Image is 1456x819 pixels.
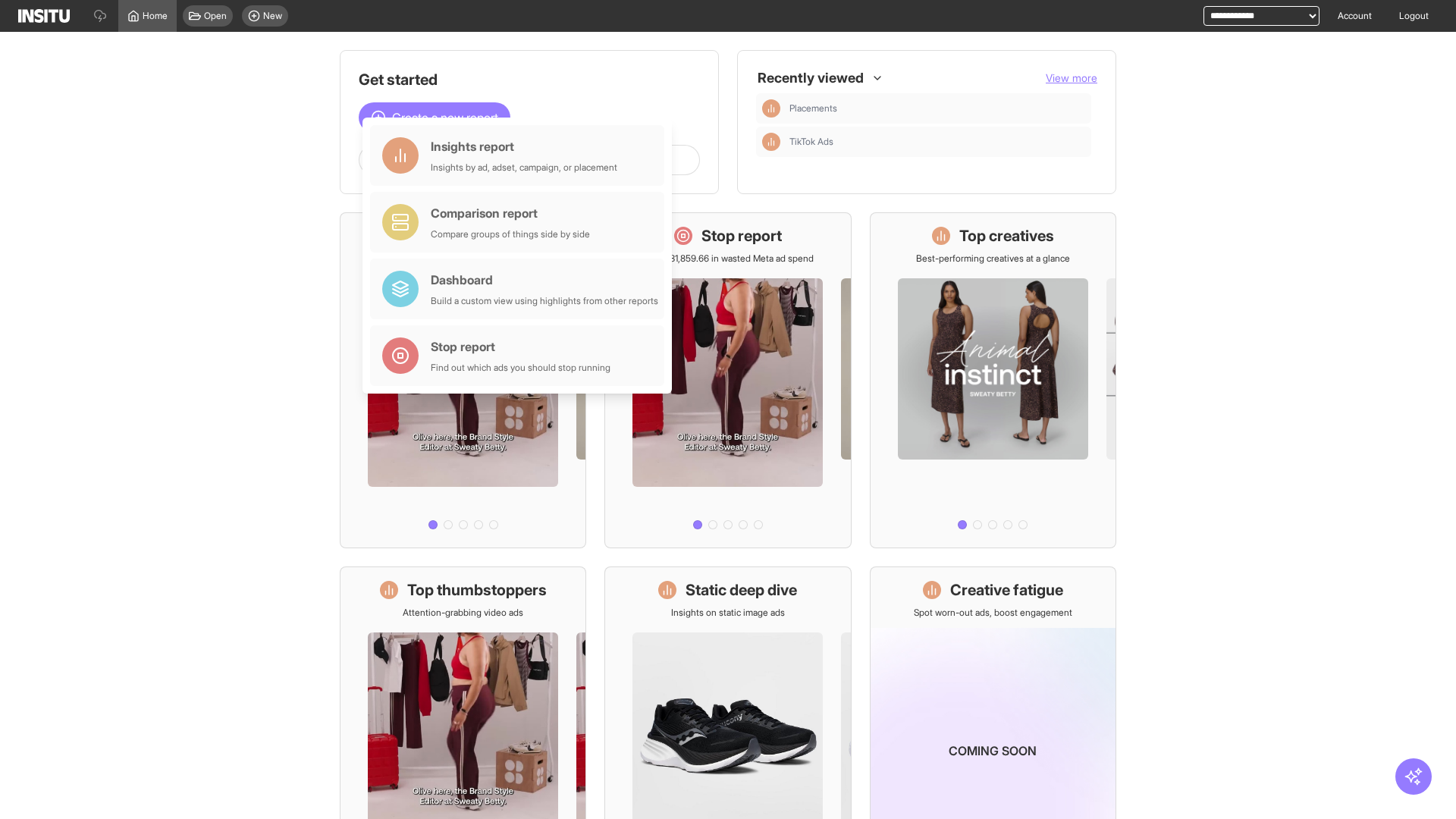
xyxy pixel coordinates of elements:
[959,225,1054,246] h1: Top creatives
[431,295,658,307] div: Build a custom view using highlights from other reports
[789,136,833,148] span: TikTok Ads
[789,102,1085,115] span: Placements
[403,607,523,619] p: Attention-grabbing video ads
[762,133,780,151] div: Insights
[671,607,785,619] p: Insights on static image ads
[431,337,610,356] div: Stop report
[143,10,168,22] span: Home
[431,228,590,240] div: Compare groups of things side by side
[604,212,851,548] a: Stop reportSave £31,859.66 in wasted Meta ad spend
[407,579,547,601] h1: Top thumbstoppers
[359,69,700,90] h1: Get started
[392,108,498,127] span: Create a new report
[431,362,610,374] div: Find out which ads you should stop running
[916,253,1070,265] p: Best-performing creatives at a glance
[18,9,70,23] img: Logo
[431,162,617,174] div: Insights by ad, adset, campaign, or placement
[204,10,227,22] span: Open
[1046,71,1097,86] button: View more
[431,271,658,289] div: Dashboard
[686,579,797,601] h1: Static deep dive
[340,212,586,548] a: What's live nowSee all active ads instantly
[701,225,782,246] h1: Stop report
[762,99,780,118] div: Insights
[1046,71,1097,84] span: View more
[789,102,837,115] span: Placements
[642,253,814,265] p: Save £31,859.66 in wasted Meta ad spend
[431,204,590,222] div: Comparison report
[359,102,510,133] button: Create a new report
[789,136,1085,148] span: TikTok Ads
[431,137,617,155] div: Insights report
[263,10,282,22] span: New
[870,212,1116,548] a: Top creativesBest-performing creatives at a glance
